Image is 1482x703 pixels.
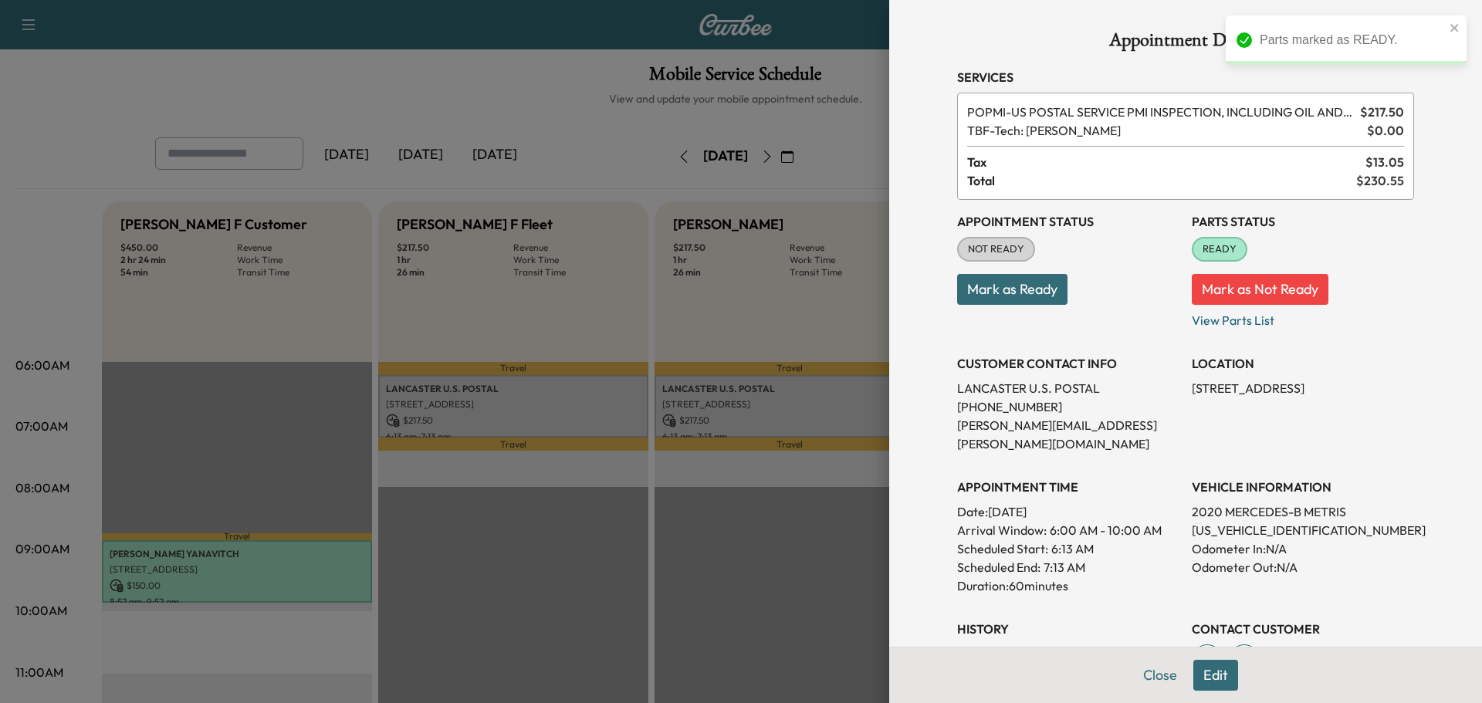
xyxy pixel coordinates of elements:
p: Created By : [PERSON_NAME] [957,644,1179,663]
button: Mark as Ready [957,274,1068,305]
span: 6:00 AM - 10:00 AM [1050,521,1162,539]
button: Close [1133,660,1187,691]
h3: Services [957,68,1414,86]
p: [US_VEHICLE_IDENTIFICATION_NUMBER] [1192,521,1414,539]
h3: VEHICLE INFORMATION [1192,478,1414,496]
p: View Parts List [1192,305,1414,330]
span: NOT READY [959,242,1034,257]
button: Mark as Not Ready [1192,274,1328,305]
span: READY [1193,242,1246,257]
p: LANCASTER U.S. POSTAL [957,379,1179,397]
span: $ 230.55 [1356,171,1404,190]
div: Parts marked as READY. [1260,31,1445,49]
h3: History [957,620,1179,638]
span: US POSTAL SERVICE PMI INSPECTION, INCLUDING OIL AND FILTER CHANGE [967,103,1354,121]
p: Duration: 60 minutes [957,576,1179,595]
p: 7:13 AM [1044,558,1085,576]
p: 6:13 AM [1051,539,1094,558]
span: Tech: Bridgett F [967,121,1361,140]
h3: CONTACT CUSTOMER [1192,620,1414,638]
p: [STREET_ADDRESS] [1192,379,1414,397]
h3: Parts Status [1192,212,1414,231]
p: [PERSON_NAME][EMAIL_ADDRESS][PERSON_NAME][DOMAIN_NAME] [957,416,1179,453]
span: $ 13.05 [1365,153,1404,171]
p: Odometer Out: N/A [1192,558,1414,576]
span: Total [967,171,1356,190]
span: $ 217.50 [1360,103,1404,121]
p: Date: [DATE] [957,502,1179,521]
p: Scheduled Start: [957,539,1048,558]
button: Edit [1193,660,1238,691]
p: Arrival Window: [957,521,1179,539]
span: $ 0.00 [1367,121,1404,140]
button: close [1450,22,1460,34]
h3: CUSTOMER CONTACT INFO [957,354,1179,373]
p: 2020 MERCEDES-B METRIS [1192,502,1414,521]
h3: APPOINTMENT TIME [957,478,1179,496]
h3: Appointment Status [957,212,1179,231]
h1: Appointment Details [957,31,1414,56]
p: Scheduled End: [957,558,1040,576]
span: Tax [967,153,1365,171]
p: [PHONE_NUMBER] [957,397,1179,416]
p: Odometer In: N/A [1192,539,1414,558]
h3: LOCATION [1192,354,1414,373]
